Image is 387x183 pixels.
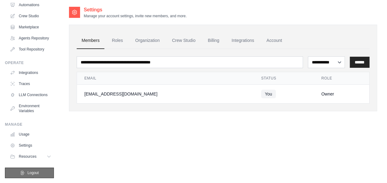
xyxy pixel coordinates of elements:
[77,72,254,85] th: Email
[84,6,187,14] h2: Settings
[84,91,246,97] div: [EMAIL_ADDRESS][DOMAIN_NAME]
[77,32,104,49] a: Members
[261,32,287,49] a: Account
[321,91,362,97] div: Owner
[7,79,54,89] a: Traces
[203,32,224,49] a: Billing
[5,122,54,127] div: Manage
[5,168,54,178] button: Logout
[227,32,259,49] a: Integrations
[7,11,54,21] a: Crew Studio
[7,44,54,54] a: Tool Repository
[7,101,54,116] a: Environment Variables
[254,72,314,85] th: Status
[19,154,36,159] span: Resources
[5,60,54,65] div: Operate
[7,152,54,161] button: Resources
[7,90,54,100] a: LLM Connections
[261,90,276,98] span: You
[7,33,54,43] a: Agents Repository
[27,170,39,175] span: Logout
[7,68,54,78] a: Integrations
[167,32,200,49] a: Crew Studio
[314,72,369,85] th: Role
[84,14,187,18] p: Manage your account settings, invite new members, and more.
[7,140,54,150] a: Settings
[107,32,128,49] a: Roles
[7,22,54,32] a: Marketplace
[130,32,164,49] a: Organization
[7,129,54,139] a: Usage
